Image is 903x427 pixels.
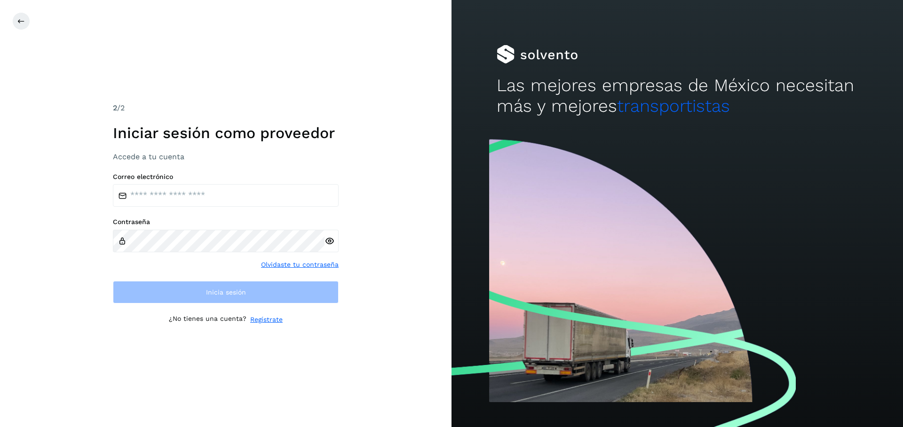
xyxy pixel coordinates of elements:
[250,315,283,325] a: Regístrate
[113,152,339,161] h3: Accede a tu cuenta
[113,281,339,303] button: Inicia sesión
[113,124,339,142] h1: Iniciar sesión como proveedor
[113,102,339,114] div: /2
[261,260,339,270] a: Olvidaste tu contraseña
[206,289,246,295] span: Inicia sesión
[169,315,246,325] p: ¿No tienes una cuenta?
[113,103,117,112] span: 2
[113,173,339,181] label: Correo electrónico
[497,75,858,117] h2: Las mejores empresas de México necesitan más y mejores
[113,218,339,226] label: Contraseña
[617,96,730,116] span: transportistas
